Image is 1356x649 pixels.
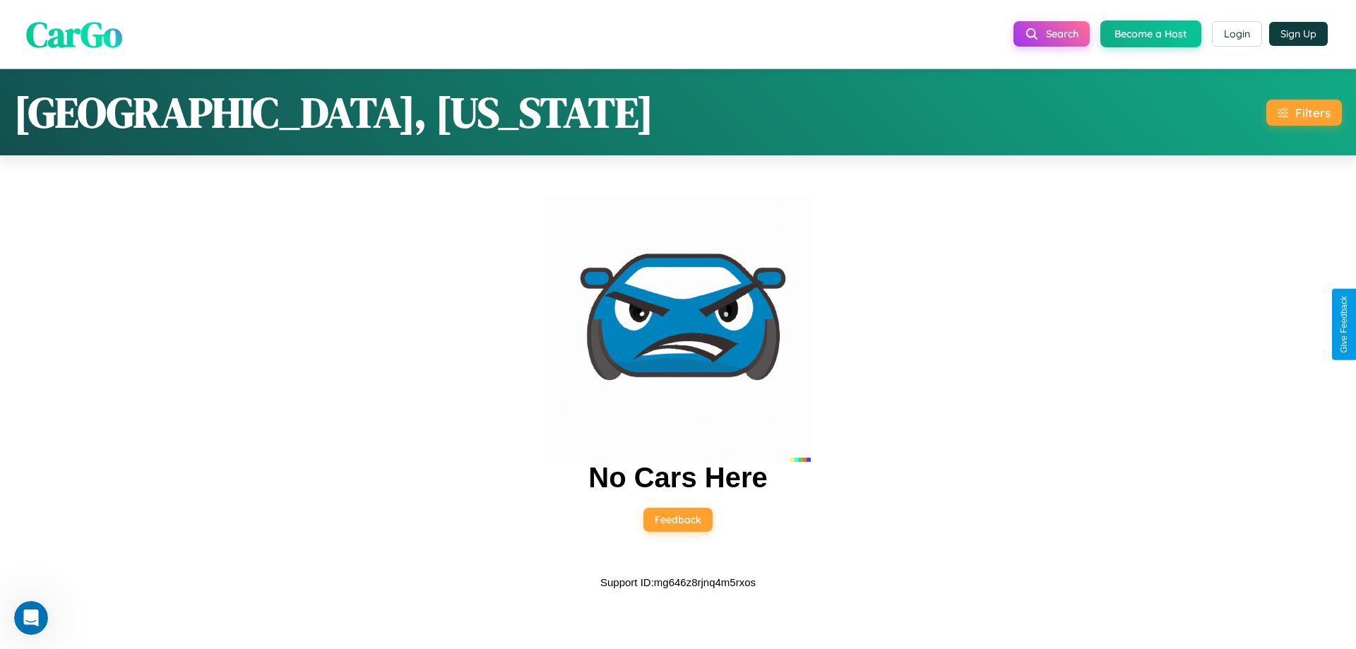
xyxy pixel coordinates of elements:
div: Give Feedback [1339,296,1349,353]
iframe: Intercom live chat [14,601,48,635]
img: car [545,196,811,462]
button: Become a Host [1100,20,1201,47]
button: Filters [1266,100,1342,126]
div: Filters [1295,105,1331,120]
button: Login [1212,21,1262,47]
button: Sign Up [1269,22,1328,46]
span: Search [1046,28,1078,40]
span: CarGo [26,9,122,58]
h2: No Cars Here [588,462,767,494]
button: Feedback [643,508,713,532]
button: Search [1013,21,1090,47]
h1: [GEOGRAPHIC_DATA], [US_STATE] [14,83,653,141]
p: Support ID: mg646z8rjnq4m5rxos [600,573,756,592]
